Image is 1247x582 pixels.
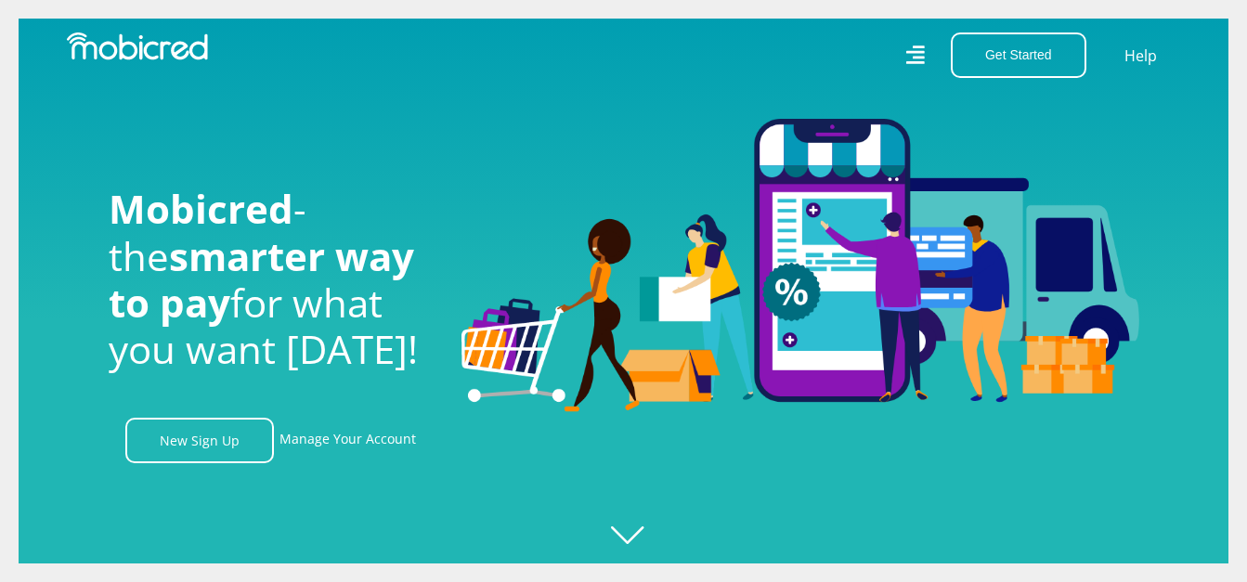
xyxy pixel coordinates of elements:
button: Get Started [951,32,1086,78]
a: Manage Your Account [279,418,416,463]
h1: - the for what you want [DATE]! [109,186,434,373]
img: Welcome to Mobicred [461,119,1139,412]
span: smarter way to pay [109,229,414,329]
span: Mobicred [109,182,293,235]
a: New Sign Up [125,418,274,463]
img: Mobicred [67,32,208,60]
a: Help [1124,44,1158,68]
